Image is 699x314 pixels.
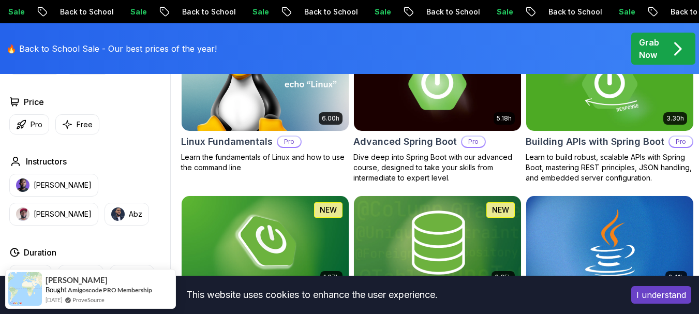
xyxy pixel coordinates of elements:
[492,205,509,215] p: NEW
[204,7,274,17] p: Back to School
[58,265,103,285] button: 1-3 Hours
[320,205,337,215] p: NEW
[30,7,63,17] p: Sale
[462,137,485,147] p: Pro
[497,114,512,123] p: 5.18h
[9,114,49,134] button: Pro
[322,114,339,123] p: 6.00h
[353,134,457,149] h2: Advanced Spring Boot
[24,246,56,259] h2: Duration
[526,37,694,183] a: Building APIs with Spring Boot card3.30hBuilding APIs with Spring BootProLearn to build robust, s...
[396,7,429,17] p: Sale
[34,209,92,219] p: [PERSON_NAME]
[68,286,152,294] a: Amigoscode PRO Membership
[55,114,99,134] button: Free
[182,37,349,131] img: Linux Fundamentals card
[6,42,217,55] p: 🔥 Back to School Sale - Our best prices of the year!
[631,286,691,304] button: Accept cookies
[110,265,154,285] button: +3 Hours
[77,119,93,130] p: Free
[24,96,44,108] h2: Price
[354,196,521,290] img: Spring Data JPA card
[8,283,616,306] div: This website uses cookies to enhance the user experience.
[274,7,307,17] p: Sale
[9,203,98,226] button: instructor img[PERSON_NAME]
[181,152,349,173] p: Learn the fundamentals of Linux and how to use the command line
[518,7,552,17] p: Sale
[641,7,674,17] p: Sale
[111,207,125,221] img: instructor img
[526,196,693,290] img: Java for Beginners card
[526,134,664,149] h2: Building APIs with Spring Boot
[182,196,349,290] img: Spring Boot for Beginners card
[105,203,149,226] button: instructor imgAbz
[129,209,142,219] p: Abz
[26,155,67,168] h2: Instructors
[323,273,339,281] p: 1.67h
[448,7,518,17] p: Back to School
[152,7,185,17] p: Sale
[353,152,522,183] p: Dive deep into Spring Boot with our advanced course, designed to take your skills from intermedia...
[570,7,641,17] p: Back to School
[16,207,29,221] img: instructor img
[72,295,105,304] a: ProveSource
[666,114,684,123] p: 3.30h
[8,272,42,306] img: provesource social proof notification image
[526,152,694,183] p: Learn to build robust, scalable APIs with Spring Boot, mastering REST principles, JSON handling, ...
[350,35,525,133] img: Advanced Spring Boot card
[526,37,693,131] img: Building APIs with Spring Boot card
[670,137,692,147] p: Pro
[46,286,67,294] span: Bought
[639,36,659,61] p: Grab Now
[668,273,684,281] p: 2.41h
[82,7,152,17] p: Back to School
[495,273,512,281] p: 6.65h
[326,7,396,17] p: Back to School
[9,265,52,285] button: 0-1 Hour
[46,276,108,285] span: [PERSON_NAME]
[353,37,522,183] a: Advanced Spring Boot card5.18hAdvanced Spring BootProDive deep into Spring Boot with our advanced...
[181,134,273,149] h2: Linux Fundamentals
[46,295,62,304] span: [DATE]
[16,178,29,192] img: instructor img
[34,180,92,190] p: [PERSON_NAME]
[9,174,98,197] button: instructor img[PERSON_NAME]
[181,37,349,173] a: Linux Fundamentals card6.00hLinux FundamentalsProLearn the fundamentals of Linux and how to use t...
[278,137,301,147] p: Pro
[31,119,42,130] p: Pro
